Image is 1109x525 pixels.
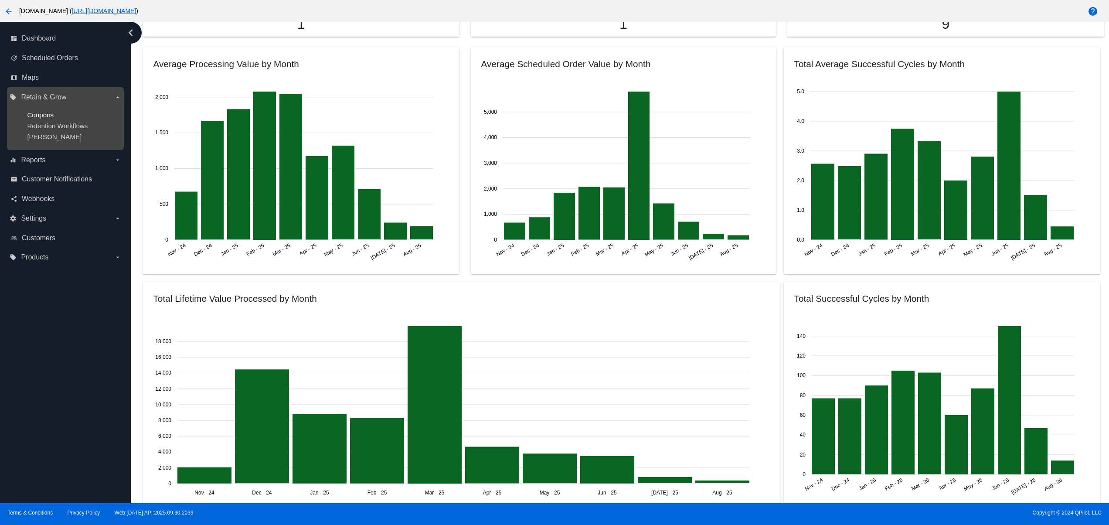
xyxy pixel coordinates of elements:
text: 2.0 [797,177,804,184]
text: 4.0 [797,118,804,124]
i: dashboard [10,35,17,42]
span: Webhooks [22,195,54,203]
h2: Total Average Successful Cycles by Month [794,59,965,69]
text: Nov - 24 [195,490,215,496]
text: 1,500 [155,130,168,136]
i: local_offer [10,254,17,261]
i: arrow_drop_down [114,157,121,164]
text: [DATE] - 25 [1010,477,1037,496]
a: Retention Workflows [27,122,88,130]
h2: Average Scheduled Order Value by Month [481,59,651,69]
h2: Average Processing Value by Month [153,59,299,69]
text: Aug - 25 [1043,477,1063,492]
text: 100 [796,372,805,378]
text: 60 [799,412,806,418]
text: Jun - 25 [990,477,1010,492]
text: 6,000 [158,433,171,439]
text: Dec - 24 [520,242,540,258]
text: Nov - 24 [803,242,823,258]
text: Feb - 25 [884,477,904,492]
text: Mar - 25 [910,242,930,258]
a: map Maps [10,71,121,85]
text: 16,000 [156,354,172,360]
a: Privacy Policy [68,510,100,516]
i: arrow_drop_down [114,94,121,101]
a: Coupons [27,111,54,119]
text: Jun - 25 [990,242,1010,257]
text: Jan - 25 [310,490,330,496]
text: 5.0 [797,89,804,95]
text: 1,000 [484,211,497,217]
text: 4,000 [484,135,497,141]
text: 2,000 [155,94,168,100]
i: arrow_drop_down [114,254,121,261]
text: 5,000 [484,109,497,115]
text: Apr - 25 [620,242,640,257]
text: Aug - 25 [718,242,739,258]
a: Web:[DATE] API:2025.09.30.2039 [115,510,194,516]
mat-icon: help [1088,6,1098,17]
span: Scheduled Orders [22,54,78,62]
text: 14,000 [156,370,172,376]
text: Jan - 25 [545,242,565,257]
text: Apr - 25 [483,490,502,496]
span: Copyright © 2024 QPilot, LLC [562,510,1102,516]
text: 3.0 [797,148,804,154]
text: 500 [160,201,168,207]
i: update [10,55,17,61]
text: Feb - 25 [367,490,387,496]
text: Apr - 25 [299,242,318,257]
text: 1.0 [797,207,804,213]
p: 9 [798,16,1093,32]
text: 1,000 [155,166,168,172]
text: Mar - 25 [272,242,292,258]
i: share [10,195,17,202]
mat-icon: arrow_back [3,6,14,17]
a: share Webhooks [10,192,121,206]
span: Customer Notifications [22,175,92,183]
text: May - 25 [963,477,983,493]
text: 140 [796,333,805,339]
a: Terms & Conditions [7,510,53,516]
i: map [10,74,17,81]
i: settings [10,215,17,222]
text: Feb - 25 [245,242,265,258]
span: Dashboard [22,34,56,42]
text: Nov - 24 [803,477,824,492]
span: Products [21,253,48,261]
text: May - 25 [643,242,664,258]
i: equalizer [10,157,17,164]
text: 10,000 [156,402,172,408]
text: May - 25 [323,242,344,258]
span: Maps [22,74,39,82]
text: 0 [169,481,172,487]
text: Jan - 25 [857,477,877,492]
text: Feb - 25 [570,242,590,258]
text: Apr - 25 [938,477,957,492]
text: 80 [799,392,806,399]
text: 12,000 [156,386,172,392]
text: [DATE] - 25 [370,242,396,261]
text: May - 25 [540,490,560,496]
text: Mar - 25 [425,490,445,496]
i: people_outline [10,235,17,242]
text: 0 [803,471,806,477]
text: Dec - 24 [193,242,214,258]
text: Jun - 25 [670,242,689,257]
a: update Scheduled Orders [10,51,121,65]
text: Aug - 25 [1042,242,1063,258]
a: dashboard Dashboard [10,31,121,45]
a: people_outline Customers [10,231,121,245]
text: Jan - 25 [220,242,239,257]
i: email [10,176,17,183]
text: 2,000 [484,186,497,192]
text: May - 25 [962,242,983,258]
text: [DATE] - 25 [652,490,679,496]
text: [DATE] - 25 [1010,242,1036,261]
text: Dec - 24 [830,242,850,258]
a: [URL][DOMAIN_NAME] [71,7,136,14]
text: 120 [796,353,805,359]
span: Retain & Grow [21,93,66,101]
